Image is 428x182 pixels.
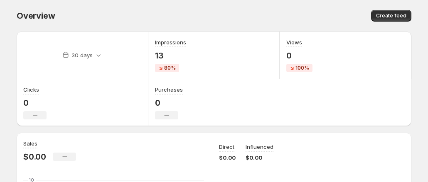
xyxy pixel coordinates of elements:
span: 100% [295,65,309,71]
p: 0 [155,98,183,108]
p: $0.00 [219,153,236,162]
h3: Clicks [23,85,39,94]
p: Direct [219,143,234,151]
button: Create feed [371,10,411,22]
span: 80% [164,65,176,71]
p: $0.00 [246,153,273,162]
p: $0.00 [23,152,46,162]
h3: Views [286,38,302,46]
span: Overview [17,11,55,21]
p: 30 days [71,51,93,59]
p: 13 [155,51,186,61]
h3: Sales [23,139,37,148]
h3: Purchases [155,85,183,94]
p: Influenced [246,143,273,151]
h3: Impressions [155,38,186,46]
p: 0 [23,98,47,108]
span: Create feed [376,12,406,19]
p: 0 [286,51,312,61]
